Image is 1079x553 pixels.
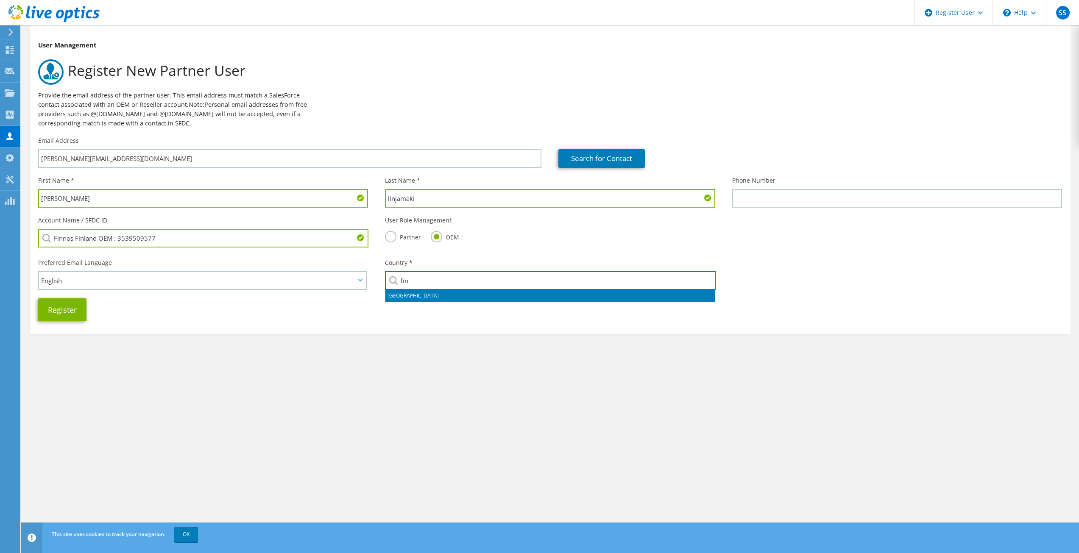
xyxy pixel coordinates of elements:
[385,231,421,242] label: Partner
[174,527,198,542] a: OK
[558,149,645,168] a: Search for Contact
[38,136,79,145] label: Email Address
[38,59,1058,85] h1: Register New Partner User
[189,100,204,108] b: Note:
[1056,6,1070,19] span: SS
[38,176,74,185] label: First Name *
[38,40,1062,50] h3: User Management
[38,91,318,128] p: Provide the email address of the partner user. This email address must match a SalesForce contact...
[732,176,775,185] label: Phone Number
[52,531,165,538] span: This site uses cookies to track your navigation.
[1003,9,1011,17] svg: \n
[385,176,420,185] label: Last Name *
[38,216,107,225] label: Account Name / SFDC ID
[41,275,355,286] span: English
[385,258,413,267] label: Country *
[385,290,715,302] li: [GEOGRAPHIC_DATA]
[385,216,452,225] label: User Role Management
[38,298,86,321] button: Register
[431,231,459,242] label: OEM
[38,258,112,267] label: Preferred Email Language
